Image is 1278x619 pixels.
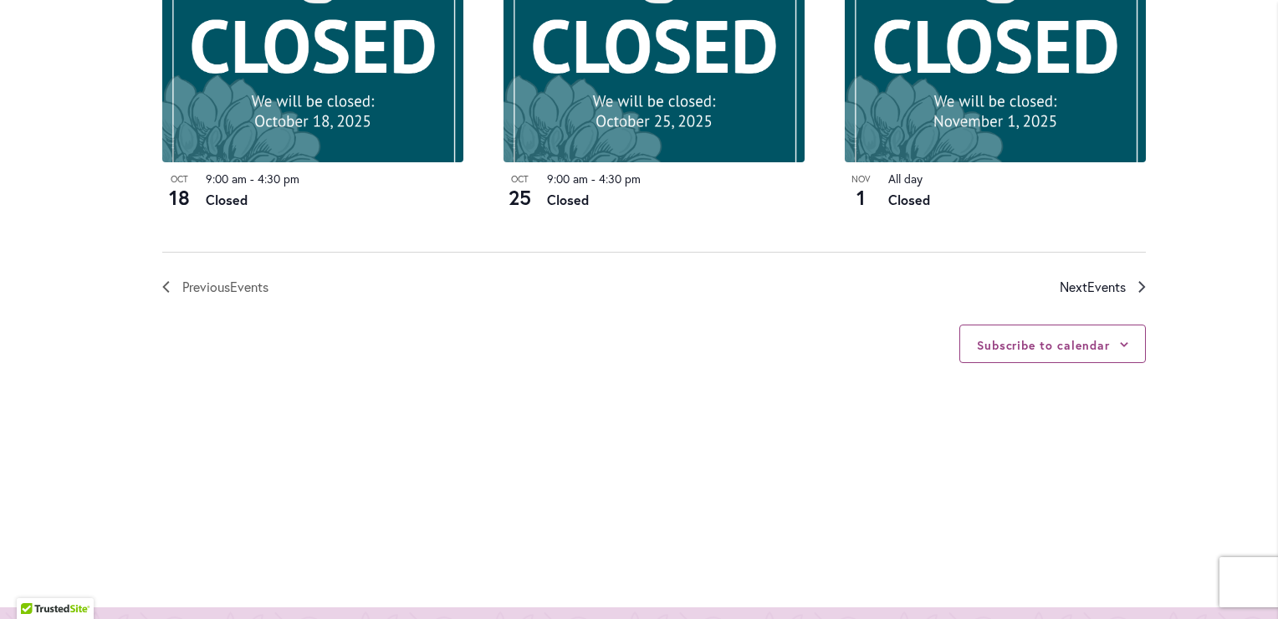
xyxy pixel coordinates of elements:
span: Events [1087,278,1126,295]
a: Closed [206,191,248,208]
span: Oct [162,172,196,187]
a: Next Events [1060,276,1146,298]
span: - [591,171,596,187]
span: Previous [182,276,268,298]
time: All day [888,171,923,187]
span: Next [1060,276,1126,298]
a: Previous Events [162,276,268,298]
time: 9:00 am [547,171,588,187]
span: Oct [504,172,537,187]
time: 4:30 pm [599,171,641,187]
span: Events [230,278,268,295]
iframe: Launch Accessibility Center [13,560,59,606]
span: Nov [845,172,878,187]
span: 1 [845,183,878,212]
span: - [250,171,254,187]
time: 4:30 pm [258,171,299,187]
button: Subscribe to calendar [977,337,1110,353]
a: Closed [547,191,589,208]
span: 18 [162,183,196,212]
span: 25 [504,183,537,212]
time: 9:00 am [206,171,247,187]
a: Closed [888,191,930,208]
